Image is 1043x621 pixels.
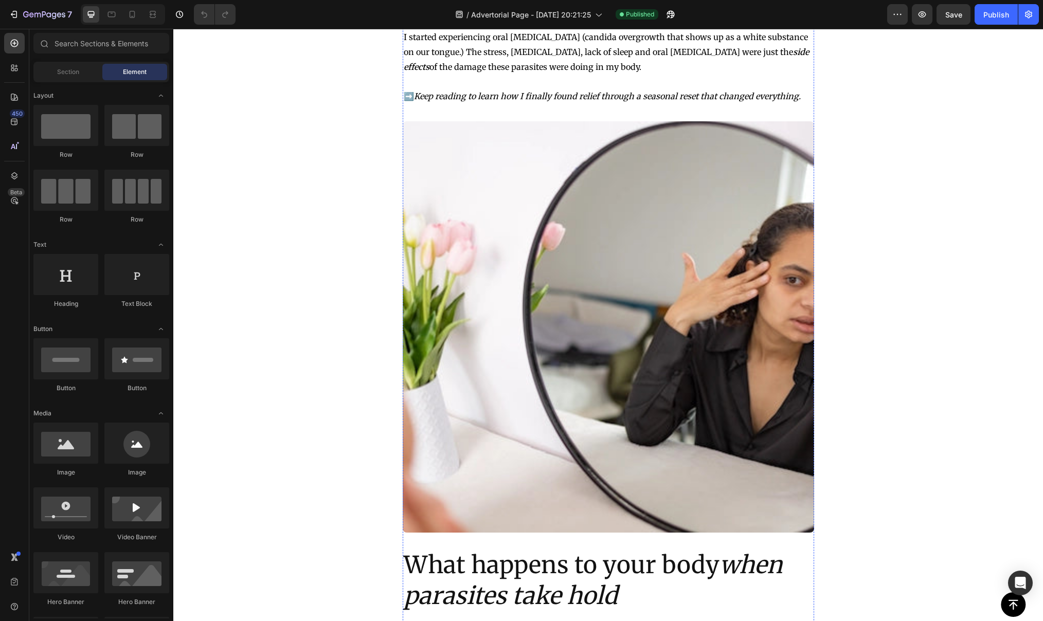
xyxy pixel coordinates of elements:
[33,324,52,334] span: Button
[104,468,169,477] div: Image
[1008,571,1033,595] div: Open Intercom Messenger
[57,67,79,77] span: Section
[33,533,98,542] div: Video
[229,93,641,504] img: gempages_585626741985247927-edb97645-a56f-4873-9862-1da46de4e347.webp
[10,109,25,118] div: 450
[104,597,169,607] div: Hero Banner
[230,521,609,582] i: when parasites take hold
[975,4,1018,25] button: Publish
[466,9,469,20] span: /
[153,236,169,253] span: Toggle open
[153,87,169,104] span: Toggle open
[104,150,169,159] div: Row
[4,4,77,25] button: 7
[230,60,640,75] p: ➡️
[33,597,98,607] div: Hero Banner
[194,4,236,25] div: Undo/Redo
[241,62,627,72] i: Keep reading to learn how I finally found relief through a seasonal reset that changed everything.
[104,533,169,542] div: Video Banner
[33,299,98,308] div: Heading
[153,405,169,422] span: Toggle open
[33,409,51,418] span: Media
[626,10,654,19] span: Published
[937,4,970,25] button: Save
[945,10,962,19] span: Save
[983,9,1009,20] div: Publish
[153,321,169,337] span: Toggle open
[229,520,641,584] h2: What happens to your body
[33,215,98,224] div: Row
[33,150,98,159] div: Row
[67,8,72,21] p: 7
[104,215,169,224] div: Row
[33,468,98,477] div: Image
[123,67,147,77] span: Element
[104,383,169,393] div: Button
[33,240,46,249] span: Text
[8,188,25,196] div: Beta
[173,29,1043,621] iframe: Design area
[33,91,53,100] span: Layout
[33,33,169,53] input: Search Sections & Elements
[33,383,98,393] div: Button
[471,9,591,20] span: Advertorial Page - [DATE] 20:21:25
[104,299,169,308] div: Text Block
